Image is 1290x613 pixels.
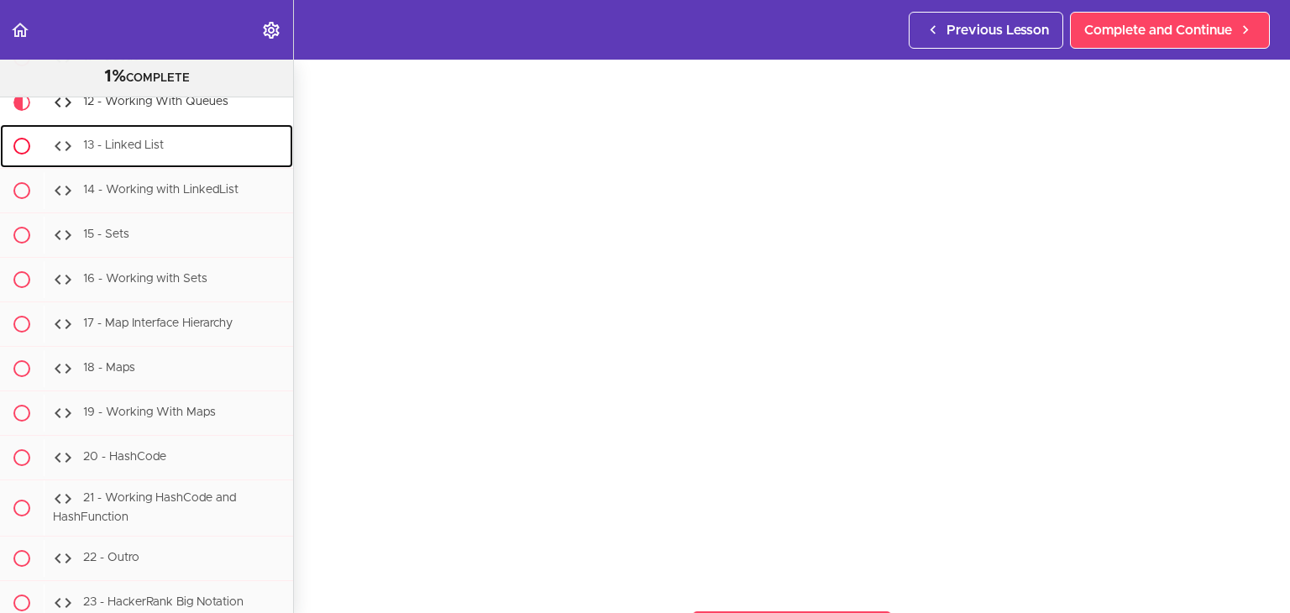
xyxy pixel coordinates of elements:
[83,140,164,152] span: 13 - Linked List
[53,493,236,524] span: 21 - Working HashCode and HashFunction
[83,274,207,286] span: 16 - Working with Sets
[83,185,239,196] span: 14 - Working with LinkedList
[21,66,272,88] div: COMPLETE
[83,552,139,563] span: 22 - Outro
[83,97,228,108] span: 12 - Working With Queues
[261,20,281,40] svg: Settings Menu
[1070,12,1270,49] a: Complete and Continue
[104,68,126,85] span: 1%
[83,407,216,419] span: 19 - Working With Maps
[83,229,129,241] span: 15 - Sets
[10,20,30,40] svg: Back to course curriculum
[909,12,1063,49] a: Previous Lesson
[1084,20,1232,40] span: Complete and Continue
[83,596,244,608] span: 23 - HackerRank Big Notation
[83,363,135,375] span: 18 - Maps
[947,20,1049,40] span: Previous Lesson
[83,452,166,464] span: 20 - HashCode
[83,318,233,330] span: 17 - Map Interface Hierarchy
